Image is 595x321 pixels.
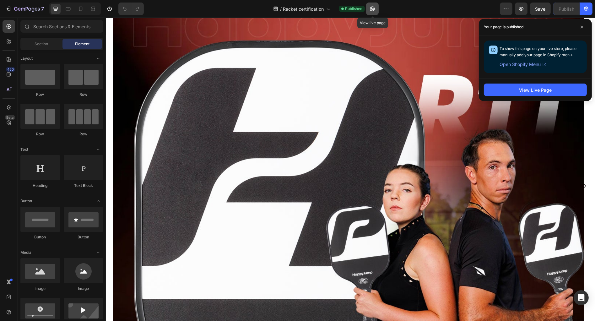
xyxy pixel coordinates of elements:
[20,131,60,137] div: Row
[474,163,484,173] button: Carousel Next Arrow
[118,3,144,15] div: Undo/Redo
[64,131,103,137] div: Row
[535,6,546,12] span: Save
[93,53,103,63] span: Toggle open
[530,3,551,15] button: Save
[500,61,541,68] span: Open Shopify Menu
[20,92,60,97] div: Row
[280,6,282,12] span: /
[553,3,580,15] button: Publish
[484,24,523,30] p: Your page is published
[345,6,362,12] span: Published
[519,87,552,93] div: View Live Page
[484,84,587,96] button: View Live Page
[283,6,324,12] span: Racket certification
[64,234,103,240] div: Button
[574,290,589,305] div: Open Intercom Messenger
[20,183,60,188] div: Heading
[64,92,103,97] div: Row
[93,196,103,206] span: Toggle open
[93,144,103,155] span: Toggle open
[20,234,60,240] div: Button
[500,46,576,57] span: To show this page on your live store, please manually add your page in Shopify menu.
[75,41,89,47] span: Element
[93,248,103,258] span: Toggle open
[20,20,103,33] input: Search Sections & Elements
[106,18,595,321] iframe: Design area
[559,6,574,12] div: Publish
[20,56,33,61] span: Layout
[35,41,48,47] span: Section
[20,286,60,291] div: Image
[41,5,44,13] p: 7
[64,183,103,188] div: Text Block
[64,286,103,291] div: Image
[20,250,31,255] span: Media
[5,115,15,120] div: Beta
[20,198,32,204] span: Button
[6,67,15,72] div: 450
[20,147,28,152] span: Text
[3,3,47,15] button: 7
